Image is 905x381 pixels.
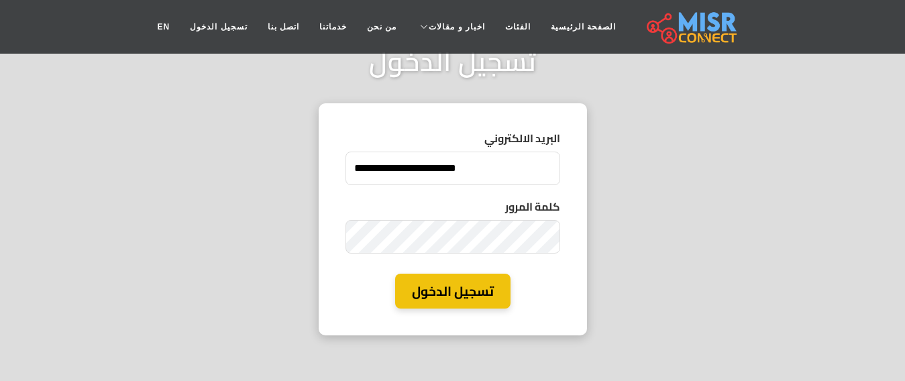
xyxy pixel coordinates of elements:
label: البريد الالكتروني [345,130,560,146]
h2: تسجيل الدخول [369,46,537,78]
a: الصفحة الرئيسية [541,14,626,40]
img: main.misr_connect [647,10,737,44]
label: كلمة المرور [345,199,560,215]
span: اخبار و مقالات [429,21,485,33]
a: تسجيل الدخول [180,14,257,40]
a: الفئات [495,14,541,40]
a: خدماتنا [309,14,357,40]
button: تسجيل الدخول [395,274,511,309]
a: من نحن [357,14,407,40]
a: اتصل بنا [258,14,309,40]
a: اخبار و مقالات [407,14,495,40]
a: EN [148,14,180,40]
